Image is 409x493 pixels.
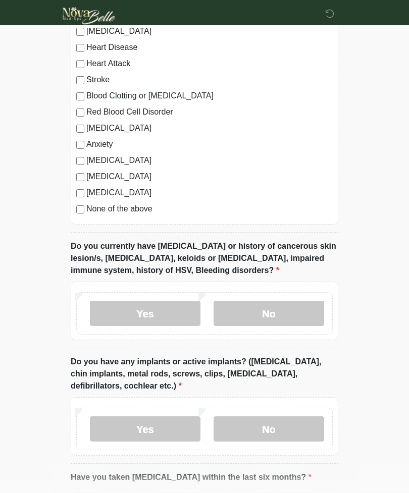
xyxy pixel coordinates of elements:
label: Do you currently have [MEDICAL_DATA] or history of cancerous skin lesion/s, [MEDICAL_DATA], keloi... [71,241,338,277]
input: Blood Clotting or [MEDICAL_DATA] [76,93,84,101]
label: Stroke [86,74,333,86]
input: Stroke [76,77,84,85]
label: Blood Clotting or [MEDICAL_DATA] [86,90,333,102]
input: None of the above [76,206,84,214]
label: Do you have any implants or active implants? ([MEDICAL_DATA], chin implants, metal rods, screws, ... [71,356,338,393]
label: Anxiety [86,139,333,151]
input: [MEDICAL_DATA] [76,157,84,166]
input: [MEDICAL_DATA] [76,125,84,133]
label: Heart Attack [86,58,333,70]
img: Novabelle medspa Logo [61,8,118,25]
label: [MEDICAL_DATA] [86,155,333,167]
input: Heart Disease [76,44,84,52]
label: Yes [90,301,200,326]
input: Red Blood Cell Disorder [76,109,84,117]
input: [MEDICAL_DATA] [76,190,84,198]
label: Heart Disease [86,42,333,54]
input: Heart Attack [76,61,84,69]
label: [MEDICAL_DATA] [86,187,333,199]
label: Yes [90,417,200,442]
label: No [214,417,324,442]
label: [MEDICAL_DATA] [86,171,333,183]
input: Anxiety [76,141,84,149]
input: [MEDICAL_DATA] [76,174,84,182]
label: None of the above [86,203,333,215]
input: [MEDICAL_DATA] [76,28,84,36]
label: [MEDICAL_DATA] [86,123,333,135]
label: Have you taken [MEDICAL_DATA] within the last six months? [71,472,312,484]
label: No [214,301,324,326]
label: Red Blood Cell Disorder [86,106,333,119]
